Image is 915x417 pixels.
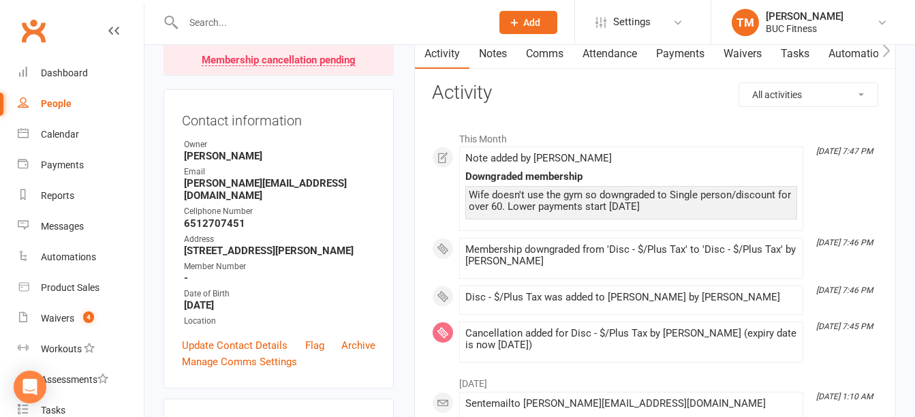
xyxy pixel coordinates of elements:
a: Archive [341,337,375,354]
div: Workouts [41,343,82,354]
div: Tasks [41,405,65,416]
a: Payments [18,150,144,181]
div: Reports [41,190,74,201]
div: Location [184,315,375,328]
div: Member Number [184,260,375,273]
strong: - [184,272,375,284]
a: Reports [18,181,144,211]
div: TM [732,9,759,36]
a: Manage Comms Settings [182,354,297,370]
span: 4 [83,311,94,323]
li: [DATE] [432,369,878,391]
div: Owner [184,138,375,151]
span: Add [523,17,540,28]
div: Wife doesn't use the gym so downgraded to Single person/discount for over 60. Lower payments star... [469,189,794,213]
div: People [41,98,72,109]
a: Workouts [18,334,144,365]
strong: [STREET_ADDRESS][PERSON_NAME] [184,245,375,257]
a: Automations [18,242,144,273]
div: Automations [41,251,96,262]
a: People [18,89,144,119]
a: Update Contact Details [182,337,288,354]
a: Dashboard [18,58,144,89]
a: Clubworx [16,14,50,48]
div: Membership downgraded from 'Disc - $/Plus Tax' to 'Disc - $/Plus Tax' by [PERSON_NAME] [465,244,797,267]
div: Cancellation added for Disc - $/Plus Tax by [PERSON_NAME] (expiry date is now [DATE]) [465,328,797,351]
a: Assessments [18,365,144,395]
i: [DATE] 7:46 PM [816,238,873,247]
div: Downgraded membership [465,171,797,183]
strong: [PERSON_NAME][EMAIL_ADDRESS][DOMAIN_NAME] [184,177,375,202]
input: Search... [179,13,482,32]
div: BUC Fitness [766,22,843,35]
div: Payments [41,159,84,170]
a: Waivers [714,38,771,69]
strong: 6512707451 [184,217,375,230]
i: [DATE] 7:46 PM [816,285,873,295]
span: Sent email to [PERSON_NAME][EMAIL_ADDRESS][DOMAIN_NAME] [465,397,766,410]
i: [DATE] 1:10 AM [816,392,873,401]
li: This Month [432,125,878,146]
a: Messages [18,211,144,242]
div: Calendar [41,129,79,140]
div: [PERSON_NAME] [766,10,843,22]
div: Dashboard [41,67,88,78]
div: Messages [41,221,84,232]
h3: Activity [432,82,878,104]
strong: [DATE] [184,299,375,311]
h3: Contact information [182,108,375,128]
a: Comms [516,38,573,69]
div: Disc - $/Plus Tax was added to [PERSON_NAME] by [PERSON_NAME] [465,292,797,303]
a: Waivers 4 [18,303,144,334]
a: Automations [819,38,900,69]
a: Payments [647,38,714,69]
a: Product Sales [18,273,144,303]
div: Date of Birth [184,288,375,300]
div: Product Sales [41,282,99,293]
strong: [PERSON_NAME] [184,150,375,162]
div: Assessments [41,374,108,385]
a: Attendance [573,38,647,69]
div: Email [184,166,375,179]
a: Calendar [18,119,144,150]
div: Waivers [41,313,74,324]
a: Activity [415,38,469,69]
span: Settings [613,7,651,37]
div: Cellphone Number [184,205,375,218]
div: Open Intercom Messenger [14,371,46,403]
a: Flag [305,337,324,354]
a: Notes [469,38,516,69]
a: Tasks [771,38,819,69]
button: Add [499,11,557,34]
i: [DATE] 7:45 PM [816,322,873,331]
div: Address [184,233,375,246]
i: [DATE] 7:47 PM [816,146,873,156]
div: Membership cancellation pending [202,55,356,66]
div: Note added by [PERSON_NAME] [465,153,797,164]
